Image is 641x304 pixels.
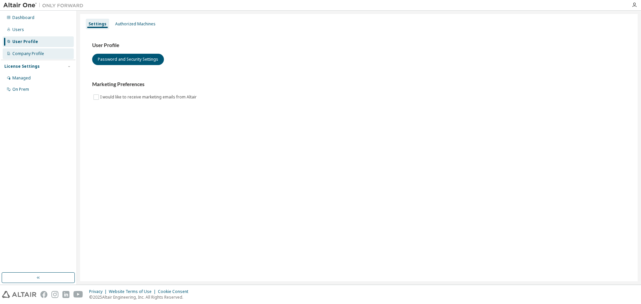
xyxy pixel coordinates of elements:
img: linkedin.svg [62,291,69,298]
div: Authorized Machines [115,21,156,27]
div: Managed [12,75,31,81]
img: youtube.svg [73,291,83,298]
div: Website Terms of Use [109,289,158,294]
div: Company Profile [12,51,44,56]
h3: Marketing Preferences [92,81,626,88]
div: Settings [88,21,106,27]
div: License Settings [4,64,40,69]
button: Password and Security Settings [92,54,164,65]
div: User Profile [12,39,38,44]
div: Dashboard [12,15,34,20]
div: On Prem [12,87,29,92]
div: Privacy [89,289,109,294]
label: I would like to receive marketing emails from Altair [100,93,198,101]
h3: User Profile [92,42,626,49]
div: Cookie Consent [158,289,192,294]
img: Altair One [3,2,87,9]
img: instagram.svg [51,291,58,298]
p: © 2025 Altair Engineering, Inc. All Rights Reserved. [89,294,192,300]
div: Users [12,27,24,32]
img: facebook.svg [40,291,47,298]
img: altair_logo.svg [2,291,36,298]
